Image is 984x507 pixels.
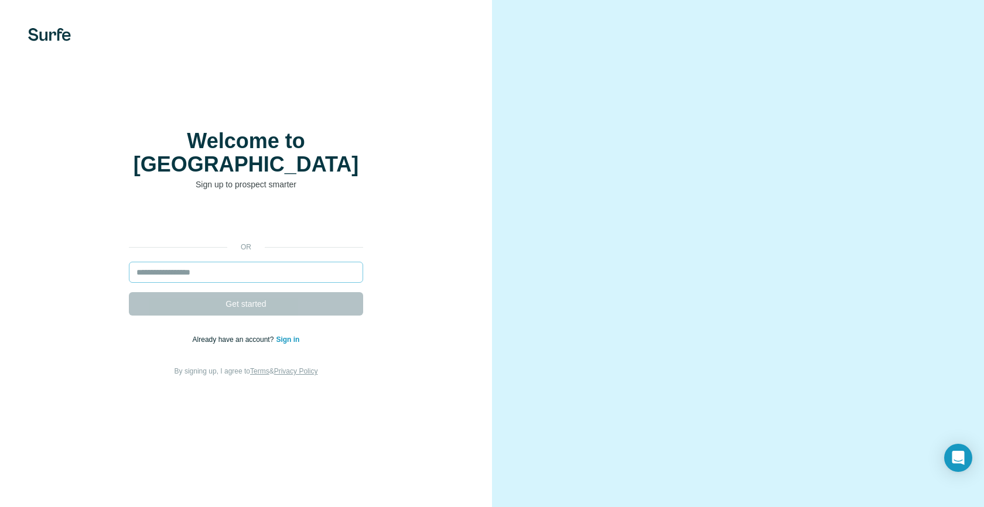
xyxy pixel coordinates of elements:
a: Sign in [276,335,299,344]
iframe: Sign in with Google Button [123,208,369,234]
a: Terms [250,367,269,375]
span: By signing up, I agree to & [175,367,318,375]
h1: Welcome to [GEOGRAPHIC_DATA] [129,129,363,176]
span: Already have an account? [193,335,276,344]
p: or [227,242,265,252]
p: Sign up to prospect smarter [129,179,363,190]
a: Privacy Policy [274,367,318,375]
div: Open Intercom Messenger [944,444,972,472]
img: Surfe's logo [28,28,71,41]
